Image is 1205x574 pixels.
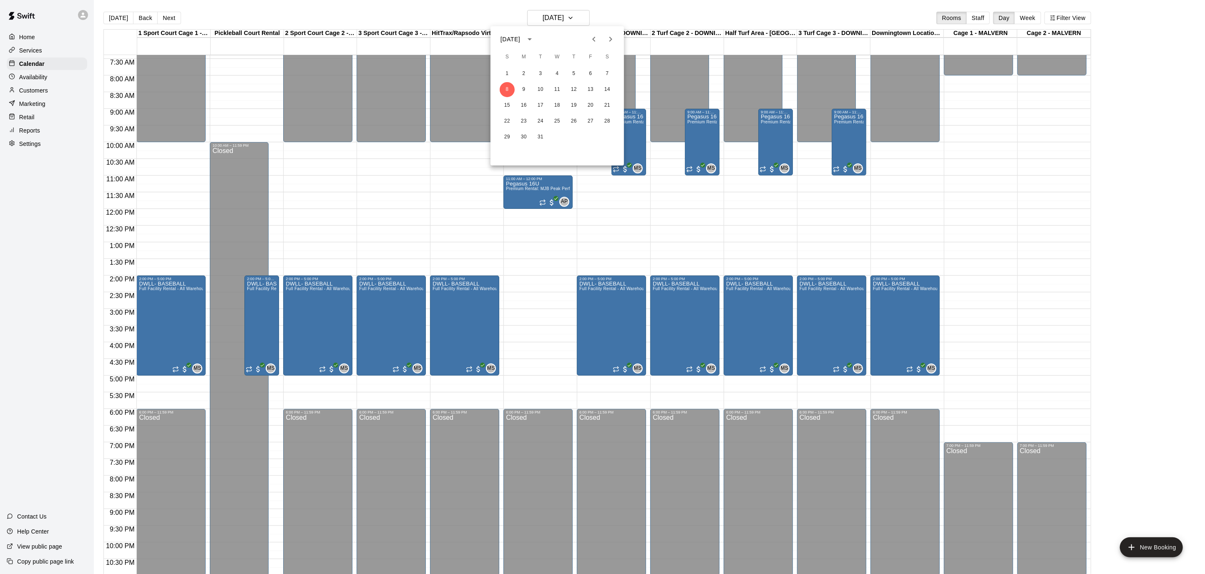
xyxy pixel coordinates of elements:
span: Thursday [566,49,581,65]
button: 23 [516,114,531,129]
button: 21 [600,98,615,113]
button: 10 [533,82,548,97]
span: Tuesday [533,49,548,65]
button: 26 [566,114,581,129]
div: [DATE] [501,35,520,44]
span: Monday [516,49,531,65]
button: 13 [583,82,598,97]
button: 16 [516,98,531,113]
button: 15 [500,98,515,113]
button: 1 [500,66,515,81]
button: 7 [600,66,615,81]
button: 27 [583,114,598,129]
button: 25 [550,114,565,129]
button: 3 [533,66,548,81]
button: 19 [566,98,581,113]
button: 11 [550,82,565,97]
button: Next month [602,31,619,48]
span: Friday [583,49,598,65]
button: 29 [500,130,515,145]
button: 12 [566,82,581,97]
button: 5 [566,66,581,81]
button: 28 [600,114,615,129]
button: 4 [550,66,565,81]
span: Wednesday [550,49,565,65]
button: 2 [516,66,531,81]
button: 31 [533,130,548,145]
button: 6 [583,66,598,81]
button: 30 [516,130,531,145]
button: 20 [583,98,598,113]
span: Sunday [500,49,515,65]
button: Previous month [586,31,602,48]
button: 14 [600,82,615,97]
button: 22 [500,114,515,129]
button: 9 [516,82,531,97]
button: calendar view is open, switch to year view [523,32,537,46]
button: 18 [550,98,565,113]
button: 8 [500,82,515,97]
button: 24 [533,114,548,129]
span: Saturday [600,49,615,65]
button: 17 [533,98,548,113]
